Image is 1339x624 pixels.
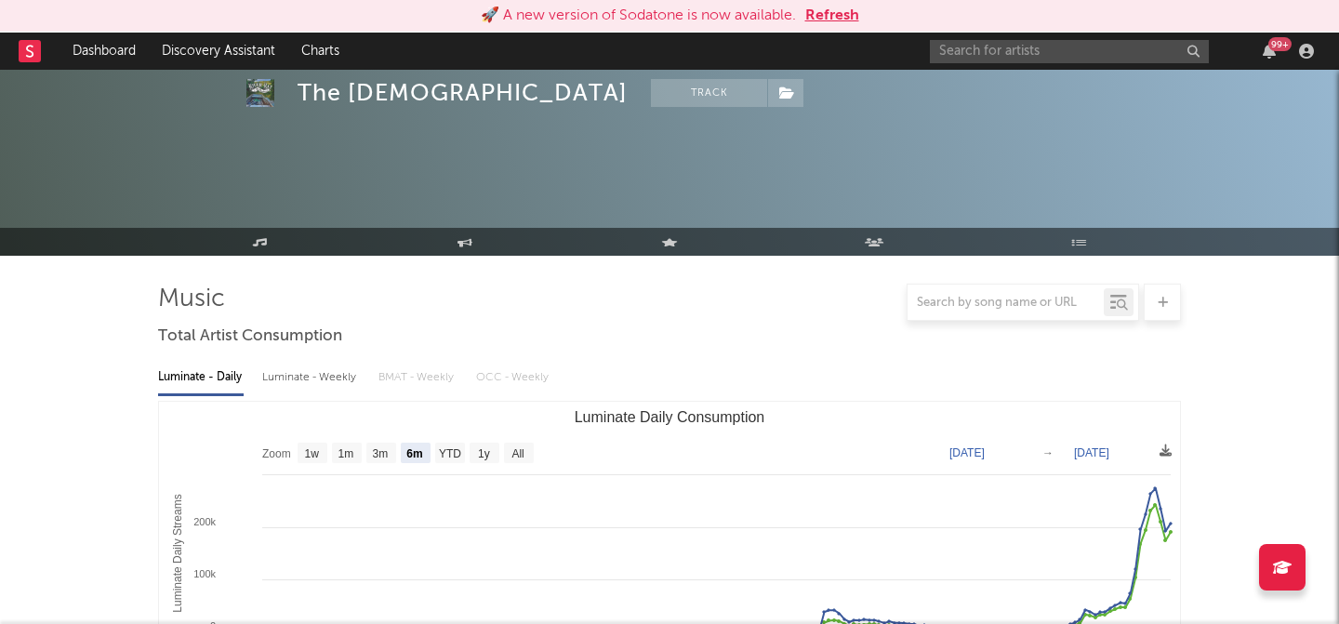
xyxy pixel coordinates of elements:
text: 1m [338,447,354,460]
text: 1w [305,447,320,460]
div: 99 + [1268,37,1292,51]
button: Refresh [805,5,859,27]
text: 3m [373,447,389,460]
a: Discovery Assistant [149,33,288,70]
text: 1y [478,447,490,460]
text: → [1042,446,1054,459]
text: 6m [406,447,422,460]
div: The [DEMOGRAPHIC_DATA] [298,79,628,107]
text: YTD [439,447,461,460]
text: Luminate Daily Consumption [575,409,765,425]
text: 100k [193,568,216,579]
text: Zoom [262,447,291,460]
text: 200k [193,516,216,527]
input: Search for artists [930,40,1209,63]
text: [DATE] [949,446,985,459]
text: [DATE] [1074,446,1109,459]
div: Luminate - Daily [158,362,244,393]
a: Charts [288,33,352,70]
text: Luminate Daily Streams [171,494,184,612]
button: Track [651,79,767,107]
text: All [511,447,524,460]
div: 🚀 A new version of Sodatone is now available. [481,5,796,27]
span: Total Artist Consumption [158,325,342,348]
button: 99+ [1263,44,1276,59]
a: Dashboard [60,33,149,70]
div: Luminate - Weekly [262,362,360,393]
input: Search by song name or URL [908,296,1104,311]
